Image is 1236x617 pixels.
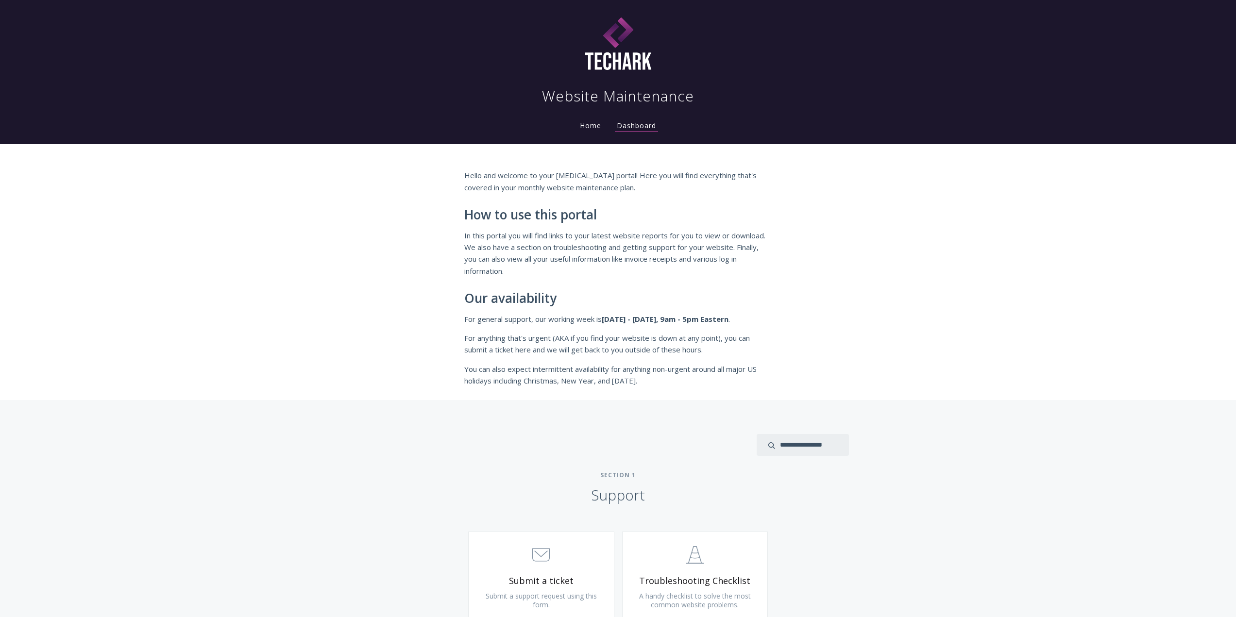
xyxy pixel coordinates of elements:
[464,230,772,277] p: In this portal you will find links to your latest website reports for you to view or download. We...
[464,332,772,356] p: For anything that's urgent (AKA if you find your website is down at any point), you can submit a ...
[757,434,849,456] input: search input
[464,208,772,222] h2: How to use this portal
[602,314,728,324] strong: [DATE] - [DATE], 9am - 5pm Eastern
[615,121,658,132] a: Dashboard
[464,313,772,325] p: For general support, our working week is .
[464,363,772,387] p: You can also expect intermittent availability for anything non-urgent around all major US holiday...
[639,591,751,609] span: A handy checklist to solve the most common website problems.
[486,591,597,609] span: Submit a support request using this form.
[483,575,599,586] span: Submit a ticket
[578,121,603,130] a: Home
[542,86,694,106] h1: Website Maintenance
[464,291,772,306] h2: Our availability
[637,575,753,586] span: Troubleshooting Checklist
[464,169,772,193] p: Hello and welcome to your [MEDICAL_DATA] portal! Here you will find everything that's covered in ...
